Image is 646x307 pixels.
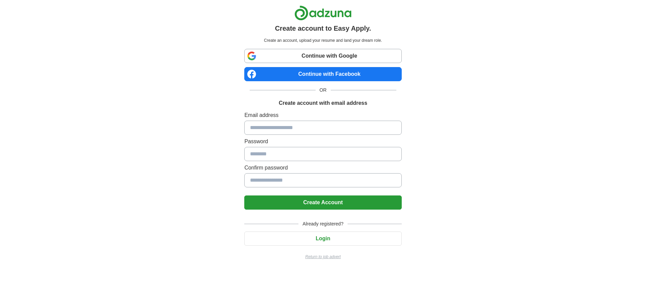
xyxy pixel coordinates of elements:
a: Login [244,236,401,241]
a: Continue with Facebook [244,67,401,81]
span: OR [316,87,331,94]
a: Return to job advert [244,254,401,260]
h1: Create account to Easy Apply. [275,23,371,33]
p: Create an account, upload your resume and land your dream role. [246,37,400,43]
button: Login [244,232,401,246]
label: Confirm password [244,164,401,172]
span: Already registered? [298,220,347,227]
a: Continue with Google [244,49,401,63]
h1: Create account with email address [279,99,367,107]
label: Password [244,137,401,146]
button: Create Account [244,195,401,210]
img: Adzuna logo [294,5,352,21]
label: Email address [244,111,401,119]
